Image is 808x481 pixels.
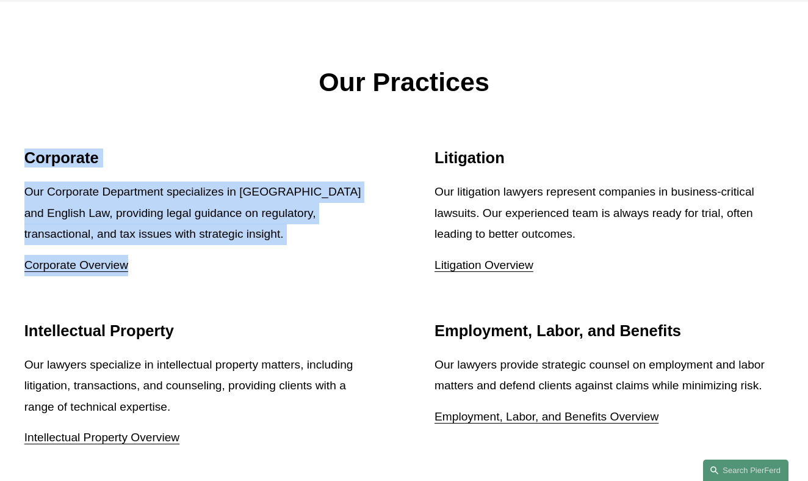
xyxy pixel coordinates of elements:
a: Employment, Labor, and Benefits Overview [435,410,658,423]
h2: Employment, Labor, and Benefits [435,321,784,340]
h2: Intellectual Property [24,321,373,340]
p: Our lawyers specialize in intellectual property matters, including litigation, transactions, and ... [24,354,373,418]
a: Litigation Overview [435,259,533,271]
h2: Litigation [435,149,784,167]
p: Our Corporate Department specializes in [GEOGRAPHIC_DATA] and English Law, providing legal guidan... [24,182,373,245]
p: Our litigation lawyers represent companies in business-critical lawsuits. Our experienced team is... [435,182,784,245]
a: Intellectual Property Overview [24,431,179,444]
a: Corporate Overview [24,259,128,271]
p: Our lawyers provide strategic counsel on employment and labor matters and defend clients against ... [435,354,784,397]
h2: Corporate [24,149,373,167]
a: Search this site [703,460,788,481]
p: Our Practices [24,59,784,106]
